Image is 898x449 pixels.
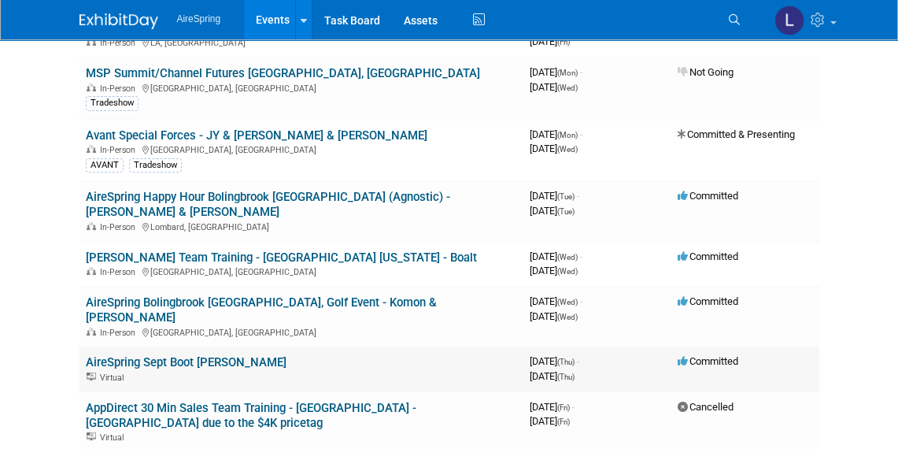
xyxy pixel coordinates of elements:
[87,145,96,153] img: In-Person Event
[100,267,140,277] span: In-Person
[87,83,96,91] img: In-Person Event
[86,128,427,143] a: Avant Special Forces - JY & [PERSON_NAME] & [PERSON_NAME]
[557,131,578,139] span: (Mon)
[100,83,140,94] span: In-Person
[86,66,480,80] a: MSP Summit/Channel Futures [GEOGRAPHIC_DATA], [GEOGRAPHIC_DATA]
[530,415,570,427] span: [DATE]
[557,313,578,321] span: (Wed)
[530,205,575,217] span: [DATE]
[86,35,517,48] div: LA, [GEOGRAPHIC_DATA]
[86,190,450,219] a: AireSpring Happy Hour Bolingbrook [GEOGRAPHIC_DATA] (Agnostic) - [PERSON_NAME] & [PERSON_NAME]
[530,265,578,276] span: [DATE]
[87,373,96,380] img: Virtual Event
[100,38,140,48] span: In-Person
[557,253,578,262] span: (Wed)
[530,66,582,78] span: [DATE]
[87,38,96,46] img: In-Person Event
[580,250,582,262] span: -
[580,66,582,78] span: -
[530,295,582,307] span: [DATE]
[557,145,578,154] span: (Wed)
[557,267,578,276] span: (Wed)
[577,190,579,202] span: -
[678,128,795,140] span: Committed & Presenting
[100,373,128,383] span: Virtual
[580,295,582,307] span: -
[557,403,570,412] span: (Fri)
[87,432,96,440] img: Virtual Event
[580,128,582,140] span: -
[79,13,158,29] img: ExhibitDay
[100,145,140,155] span: In-Person
[129,158,182,173] div: Tradeshow
[557,38,570,46] span: (Fri)
[86,96,139,110] div: Tradeshow
[86,158,124,173] div: AVANT
[557,192,575,201] span: (Tue)
[530,190,579,202] span: [DATE]
[678,295,738,307] span: Committed
[774,6,804,35] img: Lisa Chow
[100,222,140,232] span: In-Person
[100,432,128,443] span: Virtual
[530,355,579,367] span: [DATE]
[678,250,738,262] span: Committed
[572,401,575,413] span: -
[557,358,575,366] span: (Thu)
[87,267,96,275] img: In-Person Event
[86,220,517,232] div: Lombard, [GEOGRAPHIC_DATA]
[86,401,416,430] a: AppDirect 30 Min Sales Team Training - [GEOGRAPHIC_DATA] - [GEOGRAPHIC_DATA] due to the $4K pricetag
[530,143,578,154] span: [DATE]
[577,355,579,367] span: -
[557,298,578,306] span: (Wed)
[86,81,517,94] div: [GEOGRAPHIC_DATA], [GEOGRAPHIC_DATA]
[557,207,575,216] span: (Tue)
[557,373,575,381] span: (Thu)
[86,265,517,277] div: [GEOGRAPHIC_DATA], [GEOGRAPHIC_DATA]
[530,81,578,93] span: [DATE]
[86,355,286,369] a: AireSpring Sept Boot [PERSON_NAME]
[678,401,734,413] span: Cancelled
[557,83,578,92] span: (Wed)
[557,417,570,426] span: (Fri)
[530,370,575,382] span: [DATE]
[86,250,477,265] a: [PERSON_NAME] Team Training - [GEOGRAPHIC_DATA] [US_STATE] - Boalt
[177,13,221,24] span: AireSpring
[530,401,575,413] span: [DATE]
[530,128,582,140] span: [DATE]
[678,66,734,78] span: Not Going
[86,143,517,155] div: [GEOGRAPHIC_DATA], [GEOGRAPHIC_DATA]
[678,190,738,202] span: Committed
[678,355,738,367] span: Committed
[100,328,140,338] span: In-Person
[86,295,437,325] a: AireSpring Bolingbrook [GEOGRAPHIC_DATA], Golf Event - Komon & [PERSON_NAME]
[530,35,570,47] span: [DATE]
[86,325,517,338] div: [GEOGRAPHIC_DATA], [GEOGRAPHIC_DATA]
[557,69,578,77] span: (Mon)
[530,250,582,262] span: [DATE]
[530,310,578,322] span: [DATE]
[87,222,96,230] img: In-Person Event
[87,328,96,336] img: In-Person Event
